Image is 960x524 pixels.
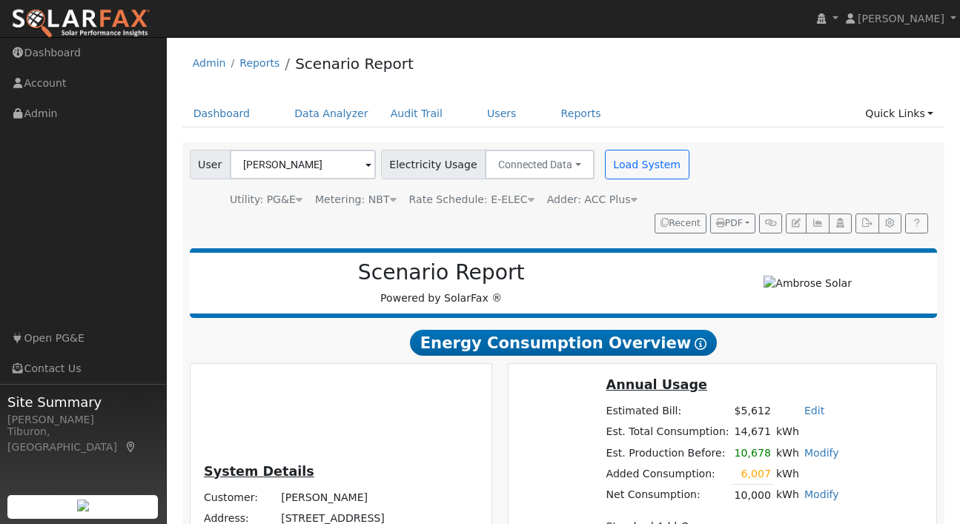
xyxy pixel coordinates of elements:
[773,485,801,506] td: kWh
[239,57,279,69] a: Reports
[230,192,302,208] div: Utility: PG&E
[759,213,782,234] button: Generate Report Link
[905,213,928,234] a: Help Link
[710,213,755,234] button: PDF
[205,260,678,285] h2: Scenario Report
[315,192,397,208] div: Metering: NBT
[804,488,839,500] a: Modify
[7,412,159,428] div: [PERSON_NAME]
[764,276,852,291] img: Ambrose Solar
[295,55,414,73] a: Scenario Report
[550,100,612,127] a: Reports
[202,487,279,508] td: Customer:
[806,213,829,234] button: Multi-Series Graph
[410,330,717,356] span: Energy Consumption Overview
[773,422,841,442] td: kWh
[786,213,807,234] button: Edit User
[193,57,226,69] a: Admin
[547,192,638,208] div: Adder: ACC Plus
[858,13,944,24] span: [PERSON_NAME]
[204,464,314,479] u: System Details
[182,100,262,127] a: Dashboard
[855,213,878,234] button: Export Interval Data
[603,401,732,422] td: Estimated Bill:
[732,401,773,422] td: $5,612
[773,442,801,463] td: kWh
[476,100,528,127] a: Users
[605,150,689,179] button: Load System
[603,463,732,485] td: Added Consumption:
[854,100,944,127] a: Quick Links
[7,392,159,412] span: Site Summary
[732,463,773,485] td: 6,007
[732,442,773,463] td: 10,678
[606,377,707,392] u: Annual Usage
[732,422,773,442] td: 14,671
[197,260,686,306] div: Powered by SolarFax ®
[283,100,380,127] a: Data Analyzer
[230,150,376,179] input: Select a User
[485,150,595,179] button: Connected Data
[829,213,852,234] button: Login As
[655,213,706,234] button: Recent
[11,8,150,39] img: SolarFax
[77,500,89,511] img: retrieve
[804,405,824,417] a: Edit
[603,422,732,442] td: Est. Total Consumption:
[603,485,732,506] td: Net Consumption:
[732,485,773,506] td: 10,000
[695,338,706,350] i: Show Help
[716,218,743,228] span: PDF
[603,442,732,463] td: Est. Production Before:
[125,441,138,453] a: Map
[804,447,839,459] a: Modify
[380,100,454,127] a: Audit Trail
[773,463,801,485] td: kWh
[409,193,534,205] span: Alias: HETOUCN
[7,424,159,455] div: Tiburon, [GEOGRAPHIC_DATA]
[279,487,480,508] td: [PERSON_NAME]
[878,213,901,234] button: Settings
[381,150,486,179] span: Electricity Usage
[190,150,231,179] span: User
